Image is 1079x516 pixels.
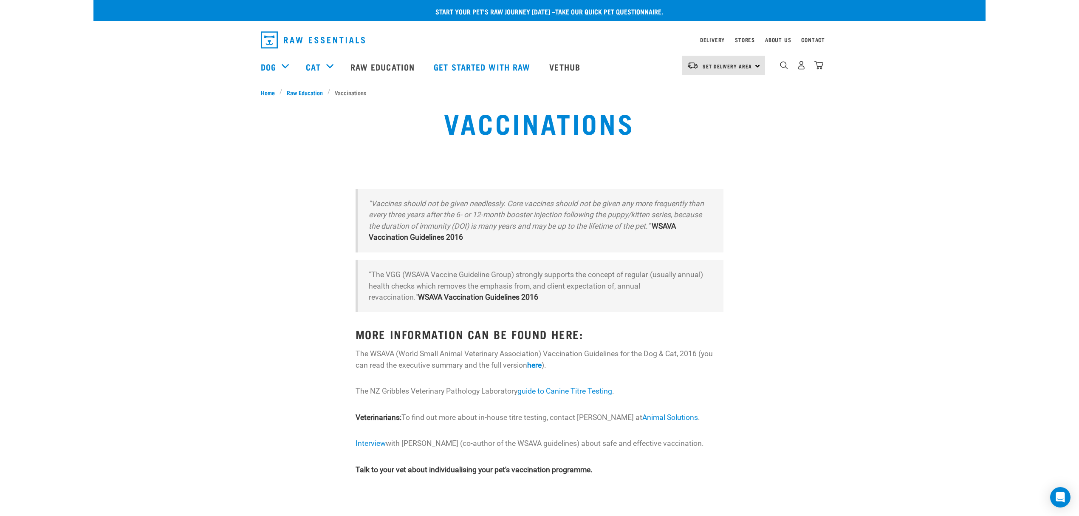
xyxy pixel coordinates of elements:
[100,6,992,17] p: Start your pet’s raw journey [DATE] –
[356,465,593,474] strong: Talk to your vet about individualising your pet's vaccination programme.
[342,50,425,84] a: Raw Education
[527,361,542,369] a: here
[703,65,752,68] span: Set Delivery Area
[356,438,724,449] p: with [PERSON_NAME] (co-author of the WSAVA guidelines) about safe and effective vaccination.
[254,28,825,52] nav: dropdown navigation
[425,50,541,84] a: Get started with Raw
[700,38,725,41] a: Delivery
[555,9,663,13] a: take our quick pet questionnaire.
[642,413,698,422] a: Animal Solutions
[261,88,280,97] a: Home
[687,62,698,69] img: van-moving.png
[797,61,806,70] img: user.png
[356,412,724,423] p: To find out more about in-house titre testing, contact [PERSON_NAME] at .
[261,60,276,73] a: Dog
[356,328,724,341] h3: MORE INFORMATION CAN BE FOUND HERE:
[735,38,755,41] a: Stores
[369,199,704,230] em: "Vaccines should not be given needlessly. Core vaccines should not be given any more frequently t...
[261,88,275,97] span: Home
[356,386,724,397] p: The NZ Gribbles Veterinary Pathology Laboratory .
[282,88,328,97] a: Raw Education
[287,88,323,97] span: Raw Education
[306,60,320,73] a: Cat
[356,260,724,312] blockquote: "The VGG (WSAVA Vaccine Guideline Group) strongly supports the concept of regular (usually annual...
[765,38,791,41] a: About Us
[814,61,823,70] img: home-icon@2x.png
[261,88,818,97] nav: breadcrumbs
[780,61,788,69] img: home-icon-1@2x.png
[801,38,825,41] a: Contact
[444,107,635,138] h1: Vaccinations
[517,387,612,395] a: guide to Canine Titre Testing
[541,50,591,84] a: Vethub
[356,348,724,371] p: The WSAVA (World Small Animal Veterinary Association) Vaccination Guidelines for the Dog & Cat, 2...
[261,31,365,48] img: Raw Essentials Logo
[356,413,401,422] strong: Veterinarians:
[1050,487,1071,507] div: Open Intercom Messenger
[93,50,986,84] nav: dropdown navigation
[356,439,386,448] a: Interview
[418,293,538,301] strong: WSAVA Vaccination Guidelines 2016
